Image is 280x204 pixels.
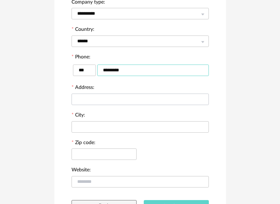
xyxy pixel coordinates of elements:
[72,54,90,61] label: Phone:
[72,113,85,119] label: City:
[72,27,94,33] label: Country:
[72,167,91,174] label: Website:
[72,85,94,91] label: Address:
[72,140,95,147] label: Zip code:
